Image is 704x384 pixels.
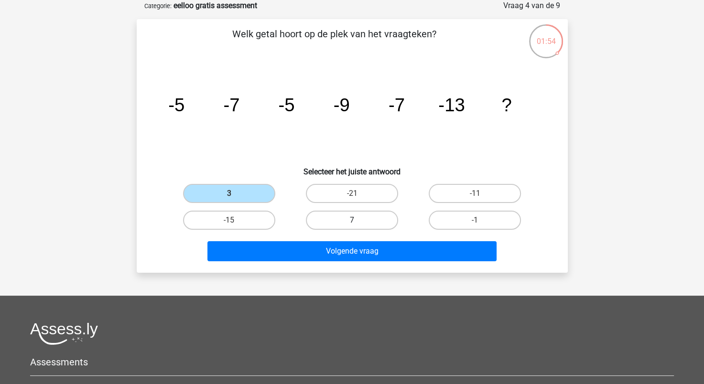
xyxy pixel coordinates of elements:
label: -21 [306,184,398,203]
tspan: -7 [223,95,239,115]
tspan: ? [501,95,511,115]
strong: eelloo gratis assessment [173,1,257,10]
tspan: -5 [278,95,294,115]
small: Categorie: [144,2,172,10]
p: Welk getal hoort op de plek van het vraagteken? [152,27,517,55]
tspan: -9 [333,95,349,115]
h6: Selecteer het juiste antwoord [152,160,552,176]
div: 01:54 [528,23,564,47]
label: -1 [429,211,521,230]
label: -11 [429,184,521,203]
h5: Assessments [30,356,674,368]
tspan: -5 [168,95,184,115]
tspan: -13 [438,95,465,115]
label: 7 [306,211,398,230]
button: Volgende vraag [207,241,497,261]
tspan: -7 [388,95,404,115]
label: 3 [183,184,275,203]
label: -15 [183,211,275,230]
img: Assessly logo [30,322,98,345]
